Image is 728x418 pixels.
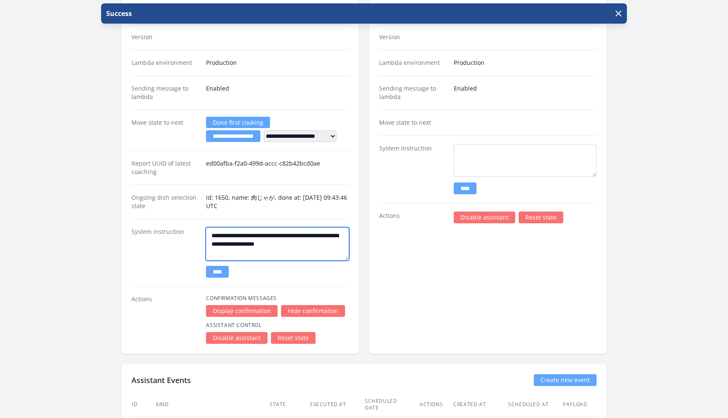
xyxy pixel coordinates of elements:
[131,84,199,101] dt: Sending message to lambda
[271,332,316,344] a: Reset state
[379,212,447,223] dt: Actions
[206,59,349,67] dd: Production
[131,295,199,344] dt: Actions
[364,393,419,417] th: Scheduled date
[206,84,349,101] dd: Enabled
[379,144,447,194] dt: System instruction
[379,118,447,127] dt: Move state to next
[104,8,132,19] p: Success
[379,84,447,101] dt: Sending message to lambda
[206,117,270,128] a: Done first cooking
[131,228,199,278] dt: System instruction
[206,332,268,344] a: Disable assistant
[269,393,310,417] th: State
[454,84,597,101] dd: Enabled
[281,305,345,317] a: Hide confirmation
[453,393,508,417] th: Created at
[454,59,597,67] dd: Production
[131,59,199,67] dt: Lambda environment
[310,393,364,417] th: Executed at
[206,295,349,302] h4: Confirmation Messages
[206,193,349,210] dd: id: 1650, name: 肉じゃが, done at: [DATE] 09:43:46 UTC
[131,374,191,386] h2: Assistant Events
[206,159,349,176] dd: ed00afba-f2a0-499d-accc-c82b42bcd0ae
[155,393,269,417] th: Kind
[454,212,515,223] a: Disable assistant
[534,374,597,386] a: Create new event
[131,33,199,41] dt: Version
[379,59,447,67] dt: Lambda environment
[131,118,199,142] dt: Move state to next
[206,305,278,317] a: Display confirmation
[131,159,199,176] dt: Report UUID of latest coaching
[419,393,453,417] th: Actions
[519,212,563,223] a: Reset state
[206,322,349,329] h4: Assistant Control
[508,393,562,417] th: Scheduled at
[131,193,199,210] dt: Ongoing dish selection state
[379,33,447,41] dt: Version
[131,393,155,417] th: ID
